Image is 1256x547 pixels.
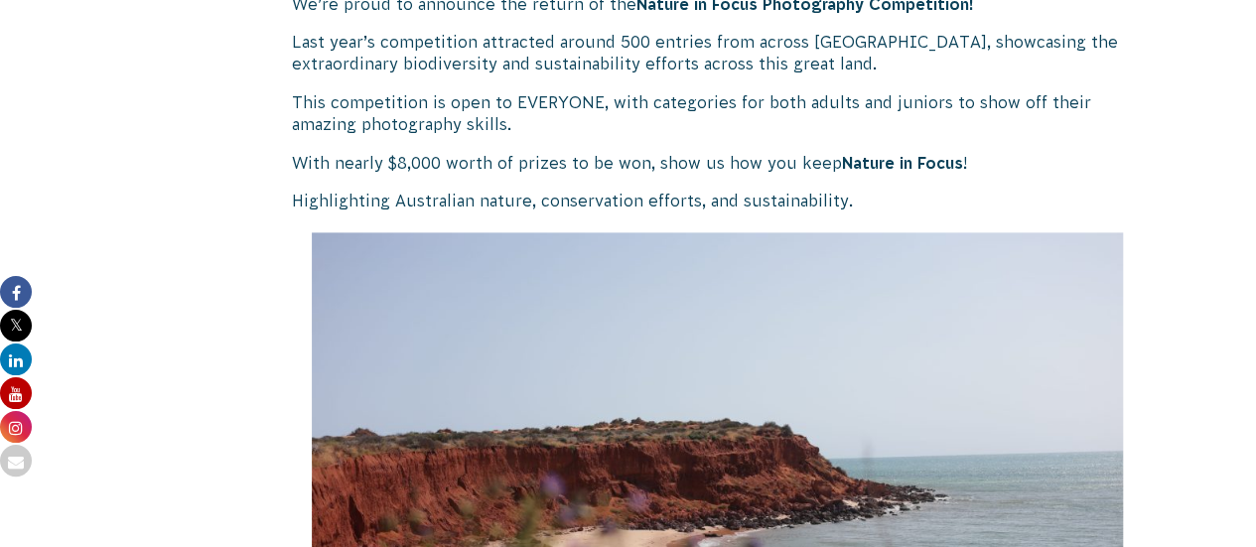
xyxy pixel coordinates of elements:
[292,91,1144,136] p: This competition is open to EVERYONE, with categories for both adults and juniors to show off the...
[292,190,1144,211] p: Highlighting Australian nature, conservation efforts, and sustainability.
[842,154,963,172] strong: Nature in Focus
[292,152,1144,174] p: With nearly $8,000 worth of prizes to be won, show us how you keep !
[292,31,1144,75] p: Last year’s competition attracted around 500 entries from across [GEOGRAPHIC_DATA], showcasing th...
